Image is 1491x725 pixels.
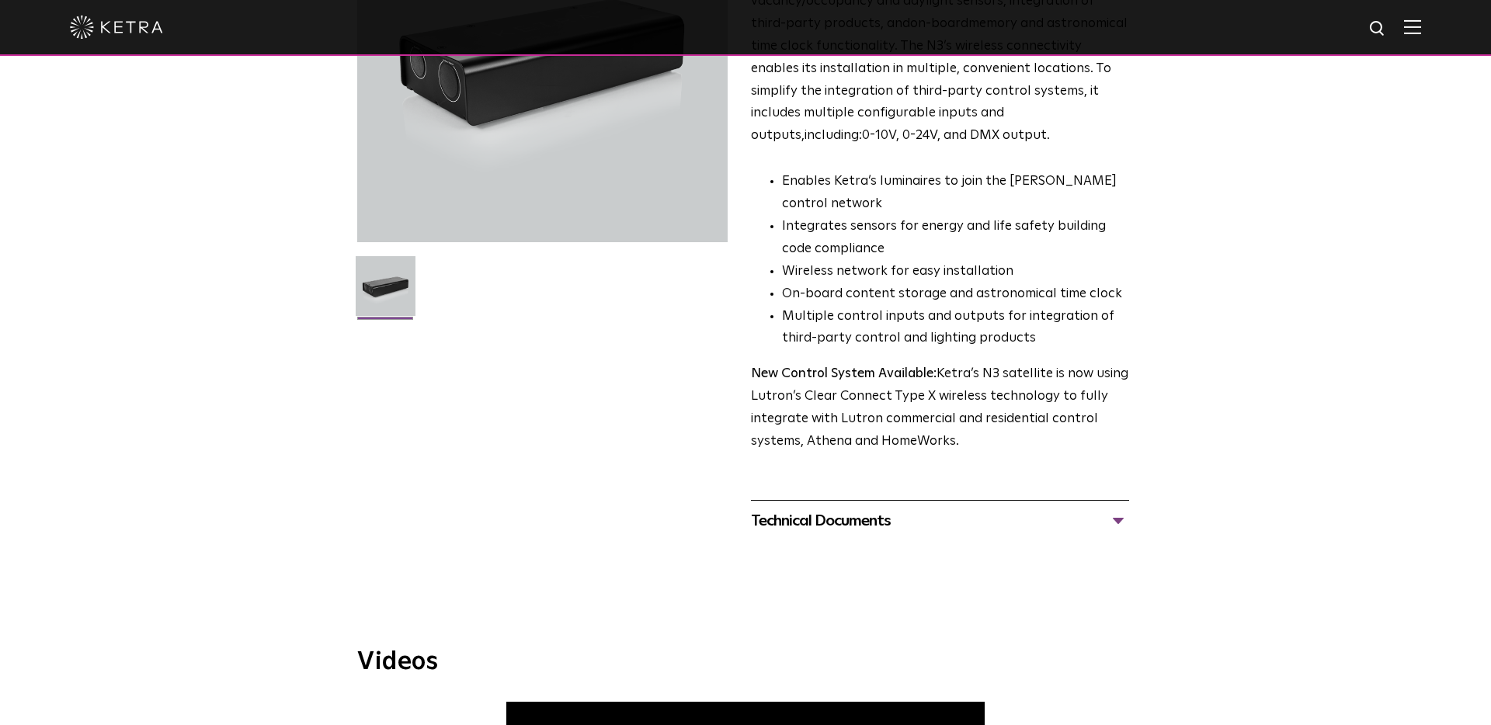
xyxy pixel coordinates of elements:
li: On-board content storage and astronomical time clock [782,283,1129,306]
g: including: [805,129,862,142]
div: Technical Documents [751,508,1129,533]
img: Hamburger%20Nav.svg [1404,19,1421,34]
img: N3-Controller-2021-Web-Square [356,256,415,328]
li: Enables Ketra’s luminaires to join the [PERSON_NAME] control network [782,171,1129,216]
img: ketra-logo-2019-white [70,16,163,39]
h3: Videos [357,650,1134,675]
p: Ketra’s N3 satellite is now using Lutron’s Clear Connect Type X wireless technology to fully inte... [751,363,1129,453]
strong: New Control System Available: [751,367,937,380]
li: Multiple control inputs and outputs for integration of third-party control and lighting products [782,306,1129,351]
img: search icon [1368,19,1388,39]
li: Integrates sensors for energy and life safety building code compliance [782,216,1129,261]
li: Wireless network for easy installation [782,261,1129,283]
